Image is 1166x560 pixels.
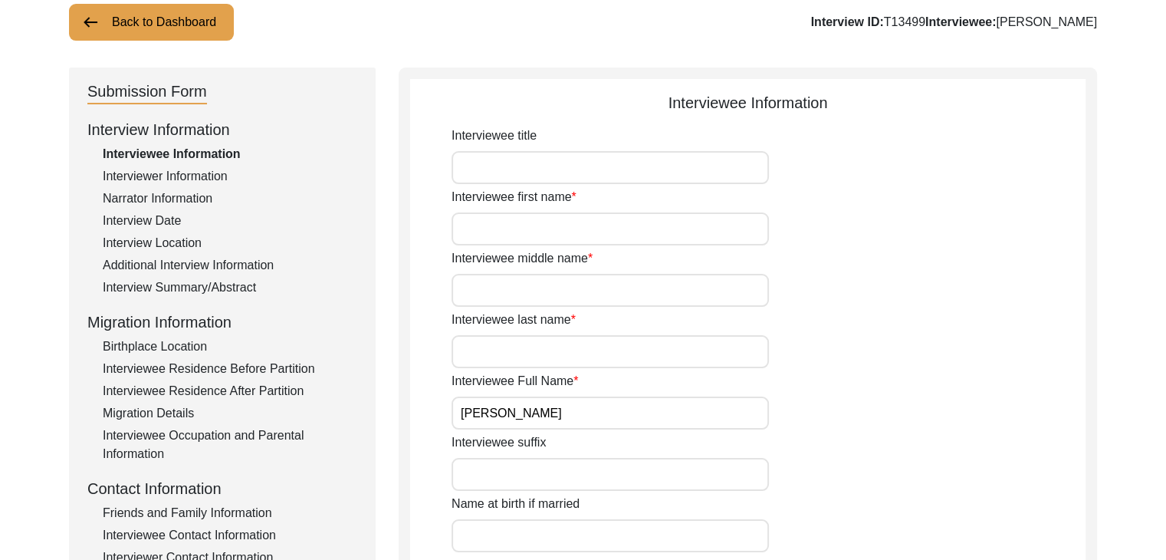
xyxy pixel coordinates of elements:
[103,145,357,163] div: Interviewee Information
[811,15,884,28] b: Interview ID:
[811,13,1097,31] div: T13499 [PERSON_NAME]
[103,526,357,545] div: Interviewee Contact Information
[925,15,996,28] b: Interviewee:
[103,427,357,463] div: Interviewee Occupation and Parental Information
[410,91,1086,114] div: Interviewee Information
[103,338,357,356] div: Birthplace Location
[103,234,357,252] div: Interview Location
[452,127,537,145] label: Interviewee title
[103,189,357,208] div: Narrator Information
[452,372,578,390] label: Interviewee Full Name
[103,256,357,275] div: Additional Interview Information
[103,404,357,423] div: Migration Details
[452,188,576,206] label: Interviewee first name
[103,360,357,378] div: Interviewee Residence Before Partition
[87,477,357,500] div: Contact Information
[452,433,546,452] label: Interviewee suffix
[103,382,357,400] div: Interviewee Residence After Partition
[81,13,100,31] img: arrow-left.png
[103,504,357,522] div: Friends and Family Information
[87,311,357,334] div: Migration Information
[87,118,357,141] div: Interview Information
[103,278,357,297] div: Interview Summary/Abstract
[452,495,580,513] label: Name at birth if married
[103,167,357,186] div: Interviewer Information
[452,311,576,329] label: Interviewee last name
[69,4,234,41] button: Back to Dashboard
[103,212,357,230] div: Interview Date
[87,80,207,104] div: Submission Form
[452,249,593,268] label: Interviewee middle name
